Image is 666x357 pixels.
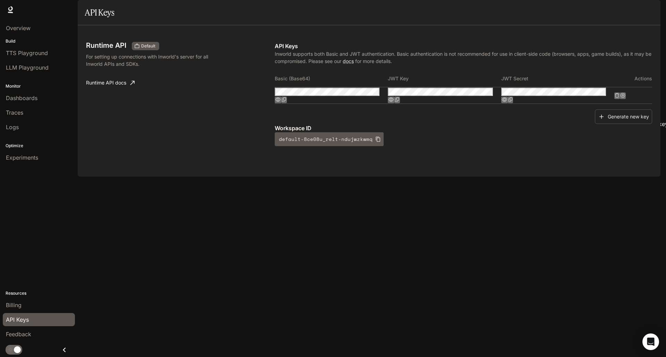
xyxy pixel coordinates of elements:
div: Open Intercom Messenger [642,333,659,350]
p: Workspace ID [275,124,652,132]
th: Basic (Base64) [275,70,388,87]
button: Suspend API key [620,92,626,99]
button: Copy Basic (Base64) [281,97,287,103]
p: Inworld supports both Basic and JWT authentication. Basic authentication is not recommended for u... [275,50,652,65]
button: Copy Secret [508,97,513,103]
button: Copy Key [394,97,400,103]
th: JWT Secret [501,70,614,87]
h1: API Keys [85,6,114,19]
button: Delete API key [614,92,620,99]
p: API Keys [275,42,652,50]
h3: Runtime API [86,42,126,49]
a: Runtime API docs [83,76,137,90]
p: For setting up connections with Inworld's server for all Inworld APIs and SDKs. [86,53,223,68]
button: default-8ce08u_relt-ndujwzkwmq [275,132,384,146]
th: Actions [614,70,652,87]
button: Generate new key [595,109,652,124]
a: docs [343,58,354,64]
div: These keys will apply to your current workspace only [132,42,159,50]
span: Default [138,43,158,49]
th: JWT Key [388,70,501,87]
